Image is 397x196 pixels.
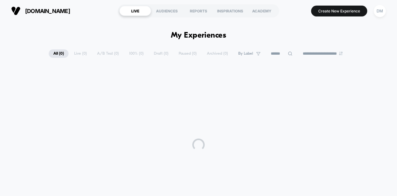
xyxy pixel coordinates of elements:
[372,5,388,17] button: DM
[246,6,278,16] div: ACADEMY
[171,31,226,40] h1: My Experiences
[374,5,386,17] div: DM
[311,6,367,16] button: Create New Experience
[49,49,69,58] span: All ( 0 )
[339,52,343,55] img: end
[119,6,151,16] div: LIVE
[151,6,183,16] div: AUDIENCES
[214,6,246,16] div: INSPIRATIONS
[9,6,72,16] button: [DOMAIN_NAME]
[238,51,253,56] span: By Label
[183,6,214,16] div: REPORTS
[11,6,20,16] img: Visually logo
[25,8,70,14] span: [DOMAIN_NAME]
